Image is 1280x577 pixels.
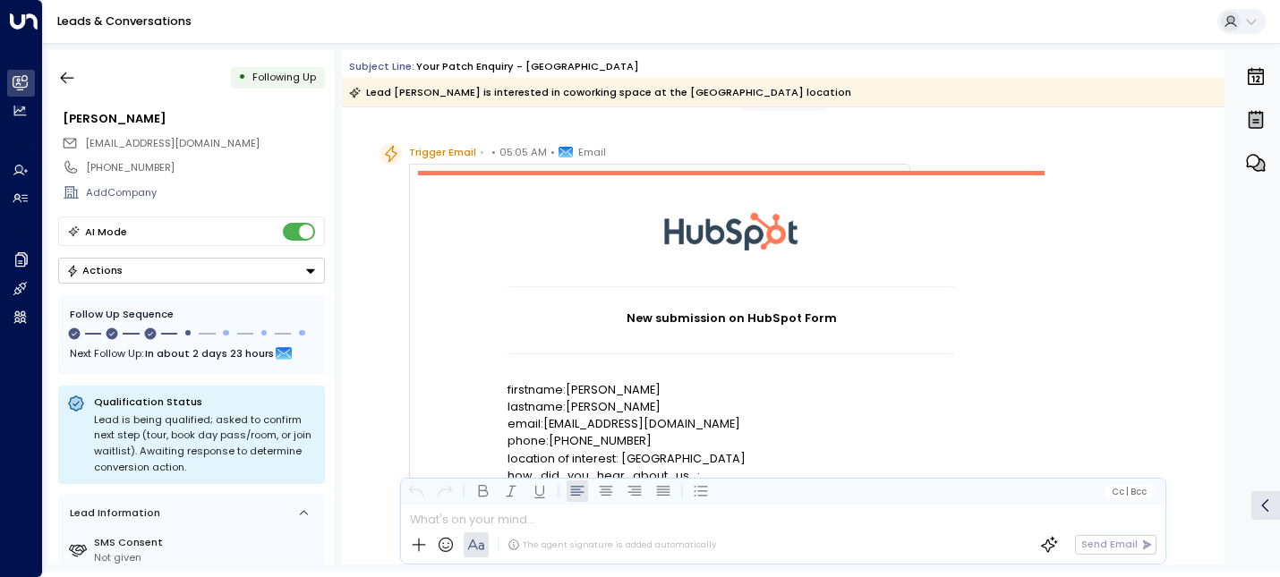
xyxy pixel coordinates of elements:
[85,223,127,241] div: AI Mode
[480,143,484,161] span: •
[405,480,427,502] button: Undo
[508,310,955,327] h1: New submission on HubSpot Form
[85,136,260,150] span: [EMAIL_ADDRESS][DOMAIN_NAME]
[58,258,325,284] div: Button group with a nested menu
[508,450,955,467] p: location of interest: [GEOGRAPHIC_DATA]
[664,175,798,286] img: HubSpot
[409,143,476,161] span: Trigger Email
[145,344,274,363] span: In about 2 days 23 hours
[94,535,319,550] label: SMS Consent
[508,539,716,551] div: The agent signature is added automatically
[66,264,123,276] div: Actions
[86,185,324,200] div: AddCompany
[508,432,955,449] p: phone:[PHONE_NUMBER]
[85,136,260,151] span: jamesgoodall@rocketmail.com
[508,381,955,398] p: firstname:[PERSON_NAME]
[86,160,324,175] div: [PHONE_NUMBER]
[1105,485,1152,498] button: Cc|Bcc
[508,467,955,484] p: how_did_you_hear_about_us_:
[508,415,955,432] p: email:[EMAIL_ADDRESS][DOMAIN_NAME]
[550,143,555,161] span: •
[57,13,192,29] a: Leads & Conversations
[491,143,496,161] span: •
[499,143,547,161] span: 05:05 AM
[94,550,319,565] div: Not given
[416,59,639,74] div: Your Patch enquiry - [GEOGRAPHIC_DATA]
[252,70,316,84] span: Following Up
[63,110,324,127] div: [PERSON_NAME]
[238,64,246,90] div: •
[349,83,851,101] div: Lead [PERSON_NAME] is interested in coworking space at the [GEOGRAPHIC_DATA] location
[1126,487,1129,496] span: |
[1112,487,1147,496] span: Cc Bcc
[58,258,325,284] button: Actions
[578,143,606,161] span: Email
[70,307,313,322] div: Follow Up Sequence
[94,412,316,475] div: Lead is being qualified; asked to confirm next step (tour, book day pass/room, or join waitlist)....
[70,344,313,363] div: Next Follow Up:
[434,480,456,502] button: Redo
[64,505,160,521] div: Lead Information
[94,395,316,409] p: Qualification Status
[349,59,414,73] span: Subject Line:
[508,398,955,415] p: lastname:[PERSON_NAME]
